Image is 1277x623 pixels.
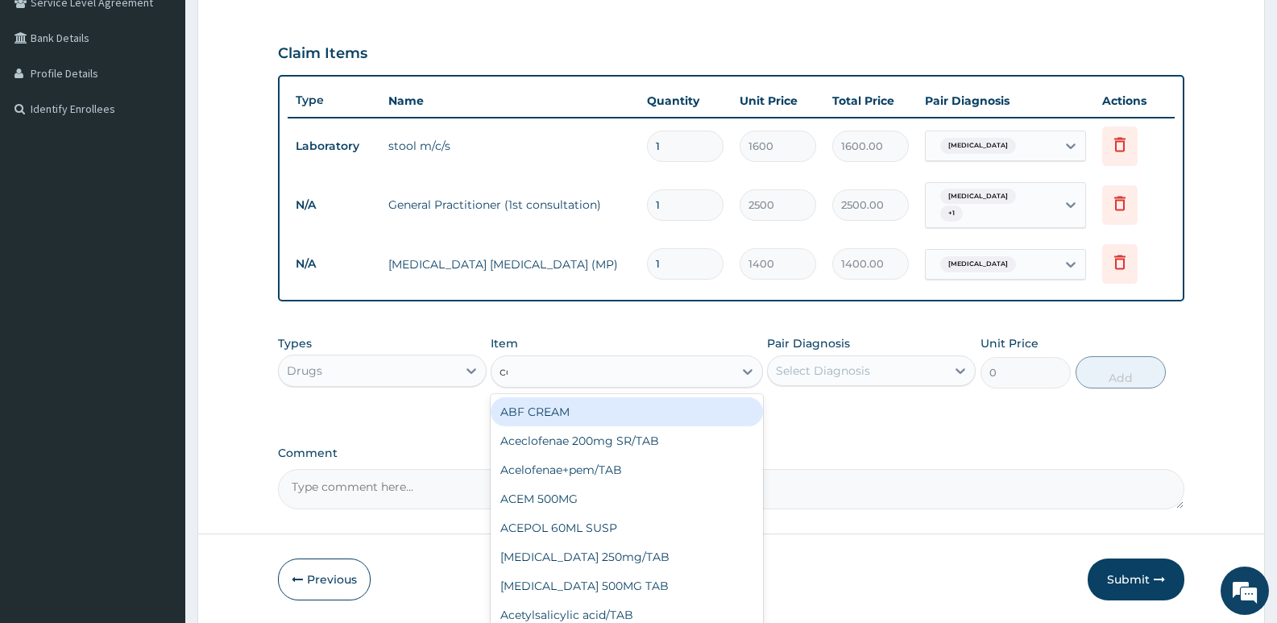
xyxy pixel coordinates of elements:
button: Previous [278,559,371,600]
td: Laboratory [288,131,380,161]
label: Comment [278,446,1184,460]
th: Pair Diagnosis [917,85,1094,117]
th: Quantity [639,85,732,117]
div: ACEPOL 60ML SUSP [491,513,762,542]
td: N/A [288,249,380,279]
td: N/A [288,190,380,220]
th: Actions [1094,85,1175,117]
div: [MEDICAL_DATA] 250mg/TAB [491,542,762,571]
h3: Claim Items [278,45,367,63]
span: We're online! [93,203,222,366]
span: [MEDICAL_DATA] [940,138,1016,154]
span: [MEDICAL_DATA] [940,256,1016,272]
div: Drugs [287,363,322,379]
div: Aceclofenae 200mg SR/TAB [491,426,762,455]
span: [MEDICAL_DATA] [940,189,1016,205]
div: ABF CREAM [491,397,762,426]
th: Name [380,85,639,117]
button: Add [1076,356,1166,388]
th: Total Price [824,85,917,117]
td: [MEDICAL_DATA] [MEDICAL_DATA] (MP) [380,248,639,280]
span: + 1 [940,206,963,222]
th: Type [288,85,380,115]
label: Item [491,335,518,351]
td: General Practitioner (1st consultation) [380,189,639,221]
button: Submit [1088,559,1184,600]
label: Types [278,337,312,351]
textarea: Type your message and hit 'Enter' [8,440,307,496]
div: Select Diagnosis [776,363,870,379]
div: Acelofenae+pem/TAB [491,455,762,484]
img: d_794563401_company_1708531726252_794563401 [30,81,65,121]
div: Minimize live chat window [264,8,303,47]
th: Unit Price [732,85,824,117]
td: stool m/c/s [380,130,639,162]
label: Pair Diagnosis [767,335,850,351]
div: Chat with us now [84,90,271,111]
div: ACEM 500MG [491,484,762,513]
div: [MEDICAL_DATA] 500MG TAB [491,571,762,600]
label: Unit Price [981,335,1039,351]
